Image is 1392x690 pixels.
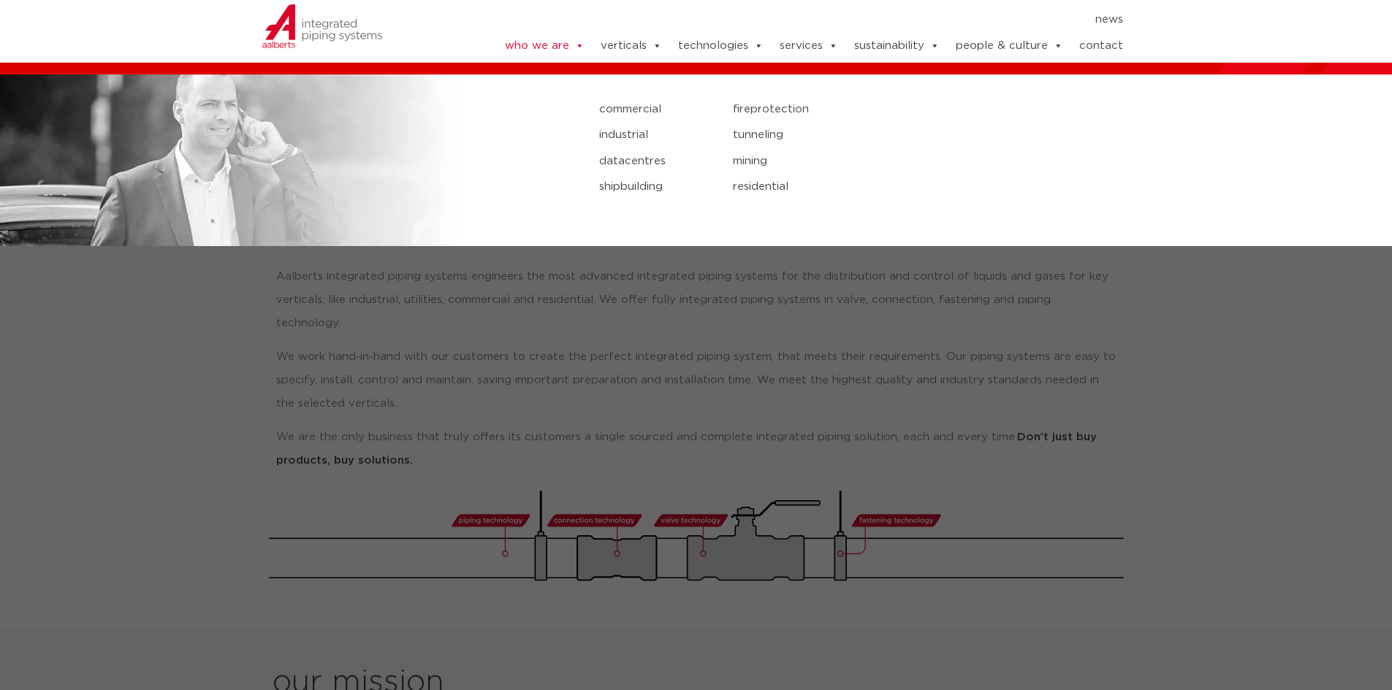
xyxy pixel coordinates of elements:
[276,265,1117,335] p: Aalberts integrated piping systems engineers the most advanced integrated piping systems for the ...
[956,31,1063,61] a: people & culture
[780,31,838,61] a: services
[460,8,1124,31] nav: Menu
[601,31,662,61] a: verticals
[733,152,1113,171] a: mining
[276,426,1117,472] p: We are the only business that truly offers its customers a single sourced and complete integrated...
[276,345,1117,415] p: We work hand-in-hand with our customers to create the perfect integrated piping system, that meet...
[854,31,940,61] a: sustainability
[1095,8,1123,31] a: news
[599,126,711,145] a: industrial
[599,100,711,119] a: commercial
[1079,31,1123,61] a: contact
[505,31,585,61] a: who we are
[599,177,711,196] a: shipbuilding
[733,177,1113,196] a: residential
[733,126,1113,145] a: tunneling
[678,31,764,61] a: technologies
[599,152,711,171] a: datacentres
[733,100,1113,119] a: fireprotection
